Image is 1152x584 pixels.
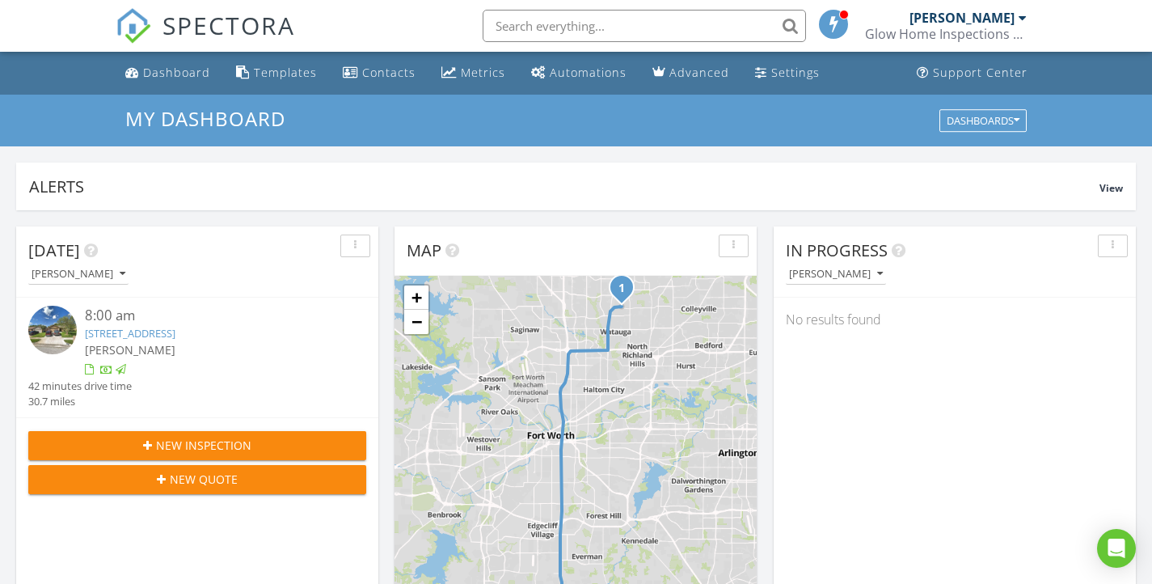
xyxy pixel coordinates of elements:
[32,269,125,280] div: [PERSON_NAME]
[1099,181,1123,195] span: View
[28,306,366,409] a: 8:00 am [STREET_ADDRESS] [PERSON_NAME] 42 minutes drive time 30.7 miles
[29,176,1099,197] div: Alerts
[939,109,1027,132] button: Dashboards
[909,10,1015,26] div: [PERSON_NAME]
[749,58,826,88] a: Settings
[786,264,886,286] button: [PERSON_NAME]
[170,471,238,488] span: New Quote
[28,394,132,409] div: 30.7 miles
[774,298,1136,341] div: No results found
[404,310,428,334] a: Zoom out
[336,58,422,88] a: Contacts
[461,65,505,80] div: Metrics
[28,379,132,394] div: 42 minutes drive time
[85,326,175,341] a: [STREET_ADDRESS]
[435,58,512,88] a: Metrics
[407,239,441,261] span: Map
[362,65,416,80] div: Contacts
[28,306,77,354] img: streetview
[156,437,251,454] span: New Inspection
[28,264,129,286] button: [PERSON_NAME]
[28,431,366,460] button: New Inspection
[646,58,736,88] a: Advanced
[618,283,625,294] i: 1
[254,65,317,80] div: Templates
[789,269,883,280] div: [PERSON_NAME]
[230,58,323,88] a: Templates
[116,8,151,44] img: The Best Home Inspection Software - Spectora
[910,58,1034,88] a: Support Center
[525,58,633,88] a: Automations (Basic)
[947,115,1019,126] div: Dashboards
[143,65,210,80] div: Dashboard
[28,465,366,494] button: New Quote
[771,65,820,80] div: Settings
[550,65,627,80] div: Automations
[786,239,888,261] span: In Progress
[622,287,631,297] div: 6413 Ridglea Dr, Watauga, TX 76148
[404,286,428,310] a: Zoom in
[483,10,806,42] input: Search everything...
[85,306,339,326] div: 8:00 am
[1097,529,1136,568] div: Open Intercom Messenger
[119,58,217,88] a: Dashboard
[933,65,1028,80] div: Support Center
[116,22,295,56] a: SPECTORA
[28,239,80,261] span: [DATE]
[162,8,295,42] span: SPECTORA
[125,105,285,132] span: My Dashboard
[85,342,175,358] span: [PERSON_NAME]
[669,65,729,80] div: Advanced
[865,26,1027,42] div: Glow Home Inspections PLLC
